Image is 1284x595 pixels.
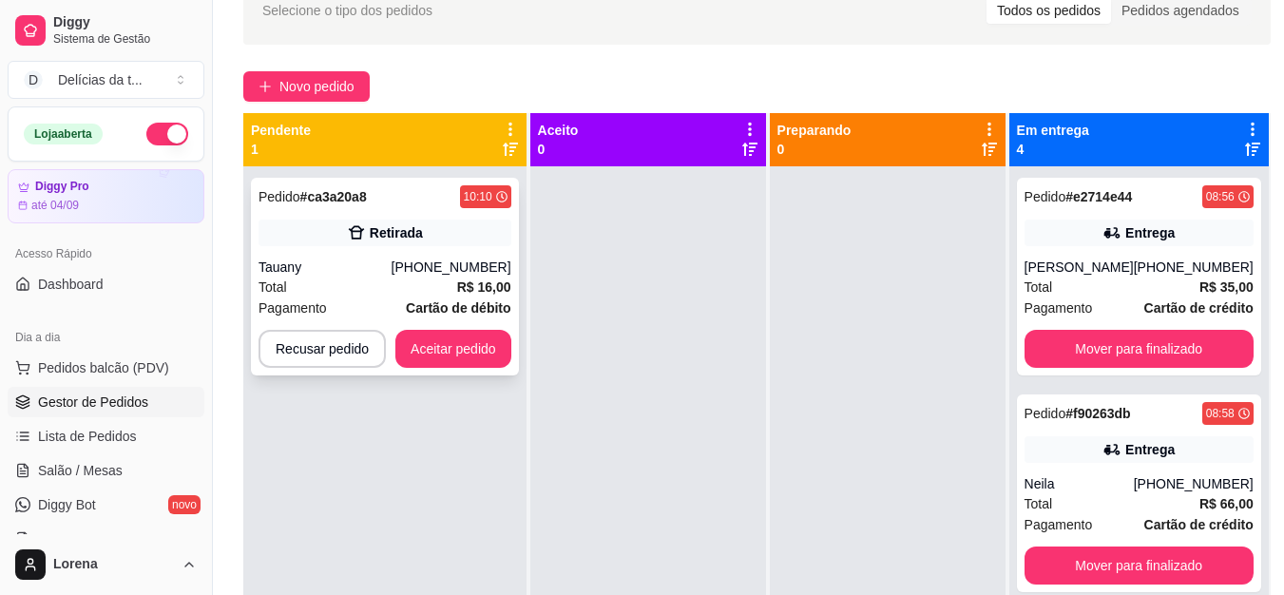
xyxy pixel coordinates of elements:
p: 4 [1017,140,1089,159]
div: Tauany [259,258,392,277]
span: Pedidos balcão (PDV) [38,358,169,377]
span: Pagamento [1025,514,1093,535]
button: Recusar pedido [259,330,386,368]
span: Diggy [53,14,197,31]
div: [PHONE_NUMBER] [1134,258,1254,277]
div: Entrega [1125,223,1175,242]
a: Salão / Mesas [8,455,204,486]
p: Em entrega [1017,121,1089,140]
p: 0 [777,140,852,159]
a: Diggy Proaté 04/09 [8,169,204,223]
div: Retirada [370,223,423,242]
span: Pedido [1025,406,1066,421]
strong: R$ 16,00 [457,279,511,295]
span: Pedido [1025,189,1066,204]
a: Lista de Pedidos [8,421,204,451]
a: DiggySistema de Gestão [8,8,204,53]
button: Alterar Status [146,123,188,145]
div: Neila [1025,474,1134,493]
p: Pendente [251,121,311,140]
div: [PHONE_NUMBER] [392,258,511,277]
div: 08:56 [1206,189,1235,204]
strong: Cartão de débito [406,300,510,316]
div: [PHONE_NUMBER] [1134,474,1254,493]
span: plus [259,80,272,93]
div: 10:10 [464,189,492,204]
span: Dashboard [38,275,104,294]
button: Pedidos balcão (PDV) [8,353,204,383]
button: Select a team [8,61,204,99]
span: Salão / Mesas [38,461,123,480]
span: Gestor de Pedidos [38,393,148,412]
div: Acesso Rápido [8,239,204,269]
span: KDS [38,529,66,548]
span: Total [259,277,287,297]
span: D [24,70,43,89]
span: Pagamento [259,297,327,318]
button: Mover para finalizado [1025,330,1254,368]
div: Entrega [1125,440,1175,459]
strong: # e2714e44 [1065,189,1132,204]
div: Dia a dia [8,322,204,353]
div: Loja aberta [24,124,103,144]
p: Preparando [777,121,852,140]
div: [PERSON_NAME] [1025,258,1134,277]
article: até 04/09 [31,198,79,213]
span: Novo pedido [279,76,355,97]
button: Lorena [8,542,204,587]
span: Pagamento [1025,297,1093,318]
strong: # ca3a20a8 [300,189,367,204]
strong: Cartão de crédito [1144,300,1254,316]
div: 08:58 [1206,406,1235,421]
span: Pedido [259,189,300,204]
strong: # f90263db [1065,406,1131,421]
span: Sistema de Gestão [53,31,197,47]
article: Diggy Pro [35,180,89,194]
p: Aceito [538,121,579,140]
a: KDS [8,524,204,554]
p: 0 [538,140,579,159]
span: Total [1025,277,1053,297]
button: Novo pedido [243,71,370,102]
a: Dashboard [8,269,204,299]
span: Diggy Bot [38,495,96,514]
div: Delícias da t ... [58,70,143,89]
button: Mover para finalizado [1025,547,1254,585]
a: Diggy Botnovo [8,489,204,520]
strong: R$ 66,00 [1199,496,1254,511]
p: 1 [251,140,311,159]
strong: Cartão de crédito [1144,517,1254,532]
span: Lorena [53,556,174,573]
button: Aceitar pedido [395,330,511,368]
span: Lista de Pedidos [38,427,137,446]
a: Gestor de Pedidos [8,387,204,417]
span: Total [1025,493,1053,514]
strong: R$ 35,00 [1199,279,1254,295]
